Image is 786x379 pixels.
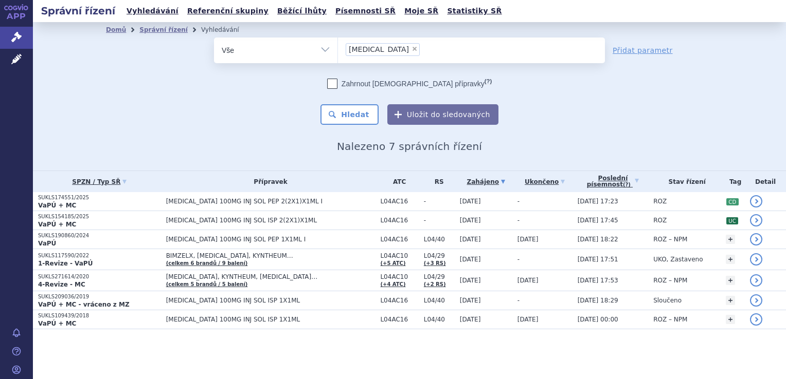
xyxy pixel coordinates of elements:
span: [MEDICAL_DATA] [349,46,409,53]
strong: VaPÚ + MC [38,320,76,327]
a: Písemnosti SŘ [332,4,399,18]
a: Ukončeno [517,175,573,189]
abbr: (?) [623,182,631,188]
p: SUKLS154185/2025 [38,213,161,220]
strong: VaPÚ + MC - vráceno z MZ [38,301,130,308]
a: (celkem 5 brandů / 5 balení) [166,281,248,287]
span: [MEDICAL_DATA] 100MG INJ SOL ISP 1X1ML [166,297,376,304]
a: (+4 ATC) [380,281,405,287]
a: + [726,235,735,244]
span: L04AC10 [380,252,418,259]
strong: VaPÚ + MC [38,202,76,209]
a: Správní řízení [139,26,188,33]
span: [DATE] 18:22 [578,236,618,243]
strong: 4-Revize - MC [38,281,85,288]
a: Statistiky SŘ [444,4,505,18]
span: L04AC10 [380,273,418,280]
p: SUKLS271614/2020 [38,273,161,280]
a: (celkem 6 brandů / 9 balení) [166,260,248,266]
span: BIMZELX, [MEDICAL_DATA], KYNTHEUM… [166,252,376,259]
th: Stav řízení [648,171,721,192]
span: L04/40 [424,297,455,304]
span: - [517,217,520,224]
a: SPZN / Typ SŘ [38,175,161,189]
span: L04/40 [424,316,455,323]
a: Poslednípísemnost(?) [578,171,648,192]
span: [DATE] [460,256,481,263]
span: [DATE] 17:51 [578,256,618,263]
a: Referenční skupiny [184,4,272,18]
a: (+3 RS) [424,260,446,266]
span: L04AC16 [380,297,418,304]
span: [DATE] [460,198,481,205]
span: [MEDICAL_DATA] 100MG INJ SOL ISP 1X1ML [166,316,376,323]
span: [MEDICAL_DATA], KYNTHEUM, [MEDICAL_DATA]… [166,273,376,280]
a: (+2 RS) [424,281,446,287]
span: [DATE] 00:00 [578,316,618,323]
a: Moje SŘ [401,4,441,18]
a: Přidat parametr [613,45,673,55]
span: [DATE] [460,297,481,304]
span: [DATE] [517,277,539,284]
span: L04/29 [424,252,455,259]
button: Uložit do sledovaných [387,104,498,125]
span: L04AC16 [380,198,418,205]
span: [DATE] [517,316,539,323]
span: - [517,198,520,205]
strong: 1-Revize - VaPÚ [38,260,93,267]
th: ATC [375,171,418,192]
span: ROZ [653,198,667,205]
button: Hledat [320,104,379,125]
span: L04AC16 [380,217,418,224]
a: + [726,296,735,305]
p: SUKLS109439/2018 [38,312,161,319]
span: ROZ – NPM [653,236,687,243]
a: detail [750,233,762,245]
a: detail [750,294,762,307]
span: L04/40 [424,236,455,243]
th: Tag [721,171,745,192]
a: Domů [106,26,126,33]
strong: VaPÚ [38,240,56,247]
span: [DATE] 17:53 [578,277,618,284]
span: ROZ – NPM [653,277,687,284]
th: Přípravek [161,171,376,192]
span: [DATE] [460,277,481,284]
a: detail [750,313,762,326]
span: [DATE] [460,217,481,224]
th: Detail [745,171,786,192]
a: Vyhledávání [123,4,182,18]
span: [MEDICAL_DATA] 100MG INJ SOL ISP 2(2X1)X1ML [166,217,376,224]
span: [DATE] [460,316,481,323]
span: - [424,217,455,224]
input: [MEDICAL_DATA] [423,43,428,55]
a: + [726,255,735,264]
a: (+5 ATC) [380,260,405,266]
a: + [726,276,735,285]
p: SUKLS117590/2022 [38,252,161,259]
span: [DATE] [517,236,539,243]
span: ROZ – NPM [653,316,687,323]
a: detail [750,214,762,226]
span: [DATE] [460,236,481,243]
span: [MEDICAL_DATA] 100MG INJ SOL PEP 2(2X1)X1ML I [166,198,376,205]
span: Sloučeno [653,297,682,304]
span: Nalezeno 7 správních řízení [337,140,482,153]
span: × [412,46,418,52]
h2: Správní řízení [33,4,123,18]
p: SUKLS174551/2025 [38,194,161,201]
span: - [517,297,520,304]
abbr: (?) [485,78,492,85]
a: detail [750,195,762,207]
span: L04AC16 [380,316,418,323]
p: SUKLS209036/2019 [38,293,161,300]
span: [MEDICAL_DATA] 100MG INJ SOL PEP 1X1ML I [166,236,376,243]
strong: VaPÚ + MC [38,221,76,228]
a: Zahájeno [460,175,512,189]
span: UKO, Zastaveno [653,256,703,263]
span: L04AC16 [380,236,418,243]
span: [DATE] 18:29 [578,297,618,304]
th: RS [419,171,455,192]
span: L04/29 [424,273,455,280]
a: + [726,315,735,324]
